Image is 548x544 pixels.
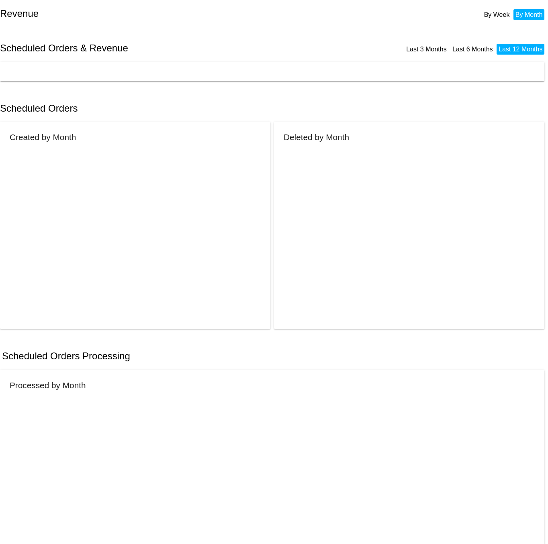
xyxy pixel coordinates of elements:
[499,46,542,53] a: Last 12 Months
[452,46,493,53] a: Last 6 Months
[482,9,512,20] li: By Week
[513,9,545,20] li: By Month
[406,46,447,53] a: Last 3 Months
[284,132,349,142] h2: Deleted by Month
[10,381,86,390] h2: Processed by Month
[10,132,76,142] h2: Created by Month
[2,350,130,362] h2: Scheduled Orders Processing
